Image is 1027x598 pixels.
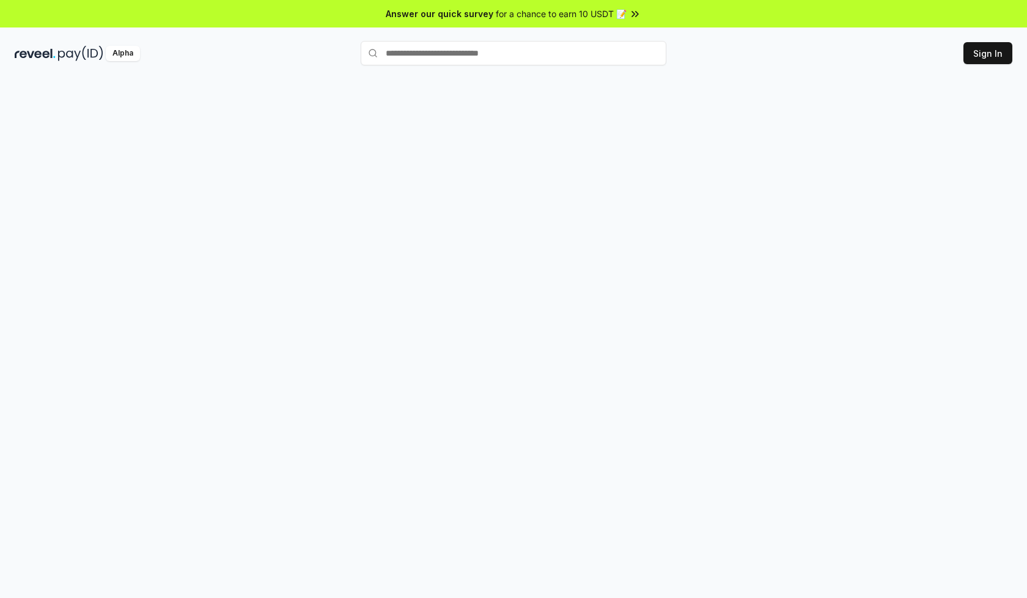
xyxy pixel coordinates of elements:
[963,42,1012,64] button: Sign In
[15,46,56,61] img: reveel_dark
[496,7,627,20] span: for a chance to earn 10 USDT 📝
[58,46,103,61] img: pay_id
[386,7,493,20] span: Answer our quick survey
[106,46,140,61] div: Alpha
